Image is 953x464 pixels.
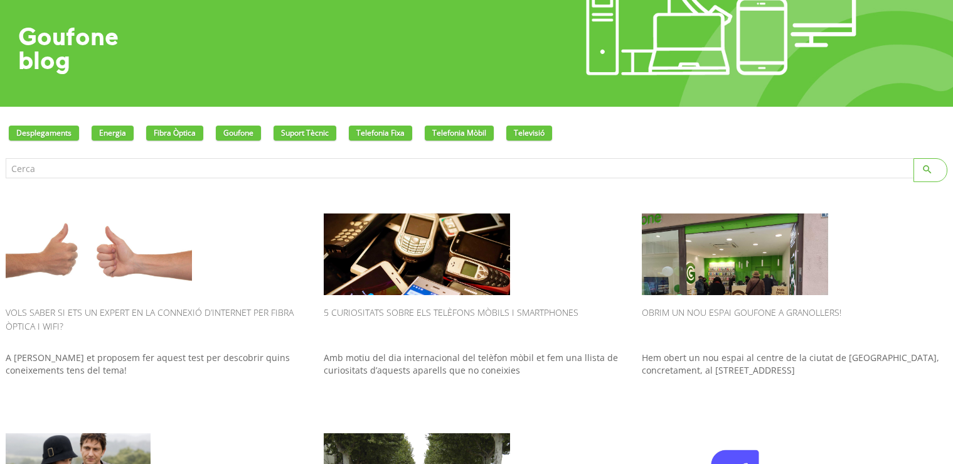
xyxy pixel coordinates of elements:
[6,158,914,178] input: Cerca
[922,162,933,178] i: 
[9,126,79,141] a: Desplegaments
[324,213,629,414] a: 5 curiositats sobre els telèfons mòbils i smartphones Amb motiu del dia internacional del telèfon...
[274,126,336,141] a: Suport tècnic
[642,213,947,414] a: Obrim un nou espai Goufone a Granollers! Hem obert un nou espai al centre de la ciutat de [GEOGRA...
[92,126,134,141] a: Energia
[324,352,629,414] p: Amb motiu del dia internacional del telèfon mòbil et fem una llista de curiositats d’aquests apar...
[6,213,192,295] img: ...
[425,126,494,141] a: Telefonia mòbil
[6,352,311,414] p: A [PERSON_NAME] et proposem fer aquest test per descobrir quins coneixements tens del tema!
[642,213,828,295] img: ...
[6,213,311,414] a: Vols saber si ets un expert en la connexió d’Internet per fibra òptica i wifi? A [PERSON_NAME] et...
[6,301,311,345] h2: Vols saber si ets un expert en la connexió d’Internet per fibra òptica i wifi?
[18,25,119,73] h1: Goufone blog
[324,301,629,345] h2: 5 curiositats sobre els telèfons mòbils i smartphones
[216,126,261,141] a: Goufone
[506,126,552,141] a: Televisió
[642,352,947,414] p: Hem obert un nou espai al centre de la ciutat de [GEOGRAPHIC_DATA], concretament, al [STREET_ADDR...
[324,213,510,295] img: ...
[146,126,203,141] a: Fibra òptica
[642,301,947,345] h2: Obrim un nou espai Goufone a Granollers!
[913,158,947,182] button: 
[349,126,412,141] a: Telefonia fixa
